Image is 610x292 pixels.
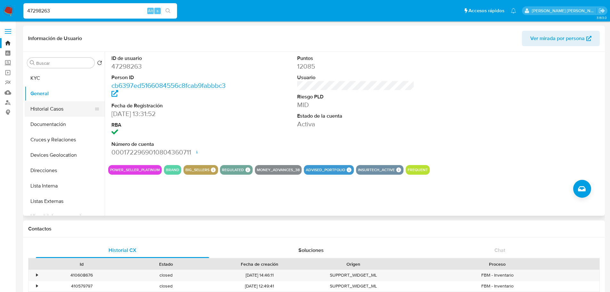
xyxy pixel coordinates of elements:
[25,163,105,178] button: Direcciones
[400,261,595,267] div: Proceso
[111,141,229,148] dt: Número de cuenta
[25,101,100,117] button: Historial Casos
[36,272,38,278] div: •
[28,226,600,232] h1: Contactos
[161,6,175,15] button: search-icon
[511,8,516,13] a: Notificaciones
[297,120,415,129] dd: Activa
[111,81,226,99] a: cb6397ed5166084556c8fcab9fabbbc3
[111,62,229,71] dd: 47298263
[395,281,599,291] div: FBM - Inventario
[40,281,124,291] div: 410579797
[25,178,105,194] button: Lista Interna
[111,109,229,118] dd: [DATE] 13:31:52
[25,86,105,101] button: General
[23,7,177,15] input: Buscar usuario o caso...
[311,281,395,291] div: SUPPORT_WIDGET_ML
[25,132,105,147] button: Cruces y Relaciones
[494,246,505,254] span: Chat
[124,281,208,291] div: closed
[124,270,208,280] div: closed
[40,270,124,280] div: 410608676
[213,261,307,267] div: Fecha de creación
[157,8,159,14] span: s
[25,71,105,86] button: KYC
[530,31,585,46] span: Ver mirada por persona
[25,147,105,163] button: Devices Geolocation
[28,35,82,42] h1: Información de Usuario
[522,31,600,46] button: Ver mirada por persona
[109,246,136,254] span: Historial CX
[598,7,605,14] a: Salir
[111,55,229,62] dt: ID de usuario
[532,8,597,14] p: michelleangelica.rodriguez@mercadolibre.com.mx
[25,209,105,224] button: Historial de conversaciones
[316,261,391,267] div: Origen
[468,7,504,14] span: Accesos rápidos
[25,194,105,209] button: Listas Externas
[148,8,153,14] span: Alt
[111,74,229,81] dt: Person ID
[208,270,311,280] div: [DATE] 14:46:11
[97,60,102,67] button: Volver al orden por defecto
[111,148,229,157] dd: 0001722969010804360711
[297,74,415,81] dt: Usuario
[297,93,415,100] dt: Riesgo PLD
[111,102,229,109] dt: Fecha de Registración
[297,62,415,71] dd: 12085
[297,55,415,62] dt: Puntos
[395,270,599,280] div: FBM - Inventario
[128,261,204,267] div: Estado
[30,60,35,65] button: Buscar
[208,281,311,291] div: [DATE] 12:49:41
[25,117,105,132] button: Documentación
[297,100,415,109] dd: MID
[298,246,324,254] span: Soluciones
[36,60,92,66] input: Buscar
[297,113,415,120] dt: Estado de la cuenta
[311,270,395,280] div: SUPPORT_WIDGET_ML
[36,283,38,289] div: •
[111,121,229,129] dt: RBA
[44,261,119,267] div: Id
